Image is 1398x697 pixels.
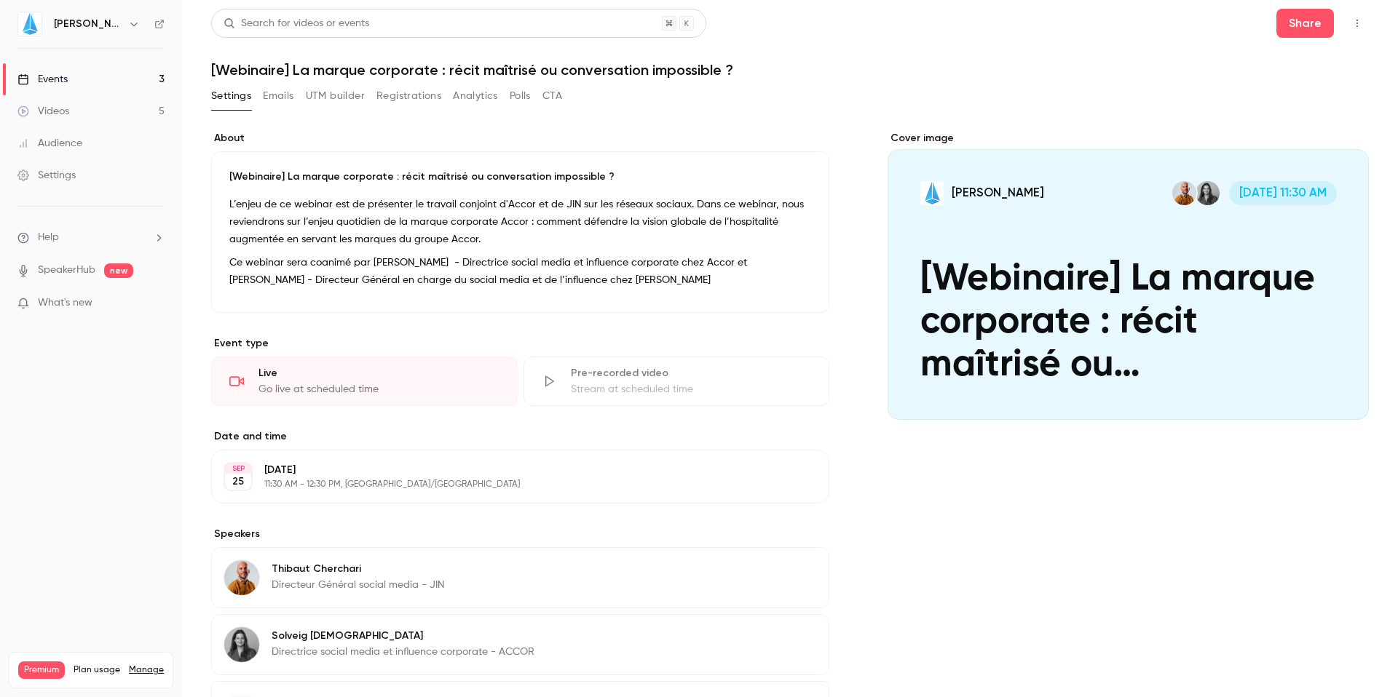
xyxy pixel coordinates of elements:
h1: [Webinaire] La marque corporate : récit maîtrisé ou conversation impossible ? [211,61,1369,79]
p: [Webinaire] La marque corporate : récit maîtrisé ou conversation impossible ? [229,170,811,184]
div: Pre-recorded video [571,366,812,381]
p: [DATE] [264,463,752,477]
p: Directeur Général social media - JIN [272,578,444,592]
span: Premium [18,661,65,679]
iframe: Noticeable Trigger [147,297,165,310]
button: UTM builder [306,84,365,108]
img: Thibaut Cherchari [224,560,259,595]
div: Search for videos or events [224,16,369,31]
div: Audience [17,136,82,151]
div: Live [258,366,499,381]
p: L’enjeu de ce webinar est de présenter le travail conjoint d'Accor et de JIN sur les réseaux soci... [229,196,811,248]
p: 11:30 AM - 12:30 PM, [GEOGRAPHIC_DATA]/[GEOGRAPHIC_DATA] [264,479,752,490]
button: Share [1276,9,1334,38]
img: Solveig Pastor [224,627,259,662]
button: CTA [542,84,562,108]
label: About [211,131,829,146]
span: Help [38,230,59,245]
span: What's new [38,295,92,311]
div: LiveGo live at scheduled time [211,357,518,406]
button: Settings [211,84,251,108]
img: JIN [18,12,42,36]
label: Date and time [211,429,829,444]
button: Polls [510,84,531,108]
a: Manage [129,664,164,676]
label: Speakers [211,527,829,541]
span: new [104,263,133,278]
section: Cover image [888,131,1369,420]
div: Go live at scheduled time [258,382,499,397]
p: Event type [211,336,829,351]
button: Analytics [453,84,498,108]
p: 25 [232,474,244,489]
div: Events [17,72,68,87]
button: Registrations [376,84,441,108]
p: Ce webinar sera coanimé par [PERSON_NAME] - Directrice social media et influence corporate chez A... [229,254,811,289]
div: Thibaut CherchariThibaut CherchariDirecteur Général social media - JIN [211,547,829,608]
p: Directrice social media et influence corporate - ACCOR [272,645,534,659]
p: Solveig [DEMOGRAPHIC_DATA] [272,629,534,643]
button: Emails [263,84,293,108]
div: SEP [225,463,251,474]
div: Stream at scheduled time [571,382,812,397]
li: help-dropdown-opener [17,230,165,245]
p: Thibaut Cherchari [272,562,444,576]
span: Plan usage [74,664,120,676]
div: Videos [17,104,69,119]
div: Solveig PastorSolveig [DEMOGRAPHIC_DATA]Directrice social media et influence corporate - ACCOR [211,614,829,675]
div: Pre-recorded videoStream at scheduled time [524,357,830,406]
div: Settings [17,168,76,183]
label: Cover image [888,131,1369,146]
h6: [PERSON_NAME] [54,17,122,31]
a: SpeakerHub [38,263,95,278]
